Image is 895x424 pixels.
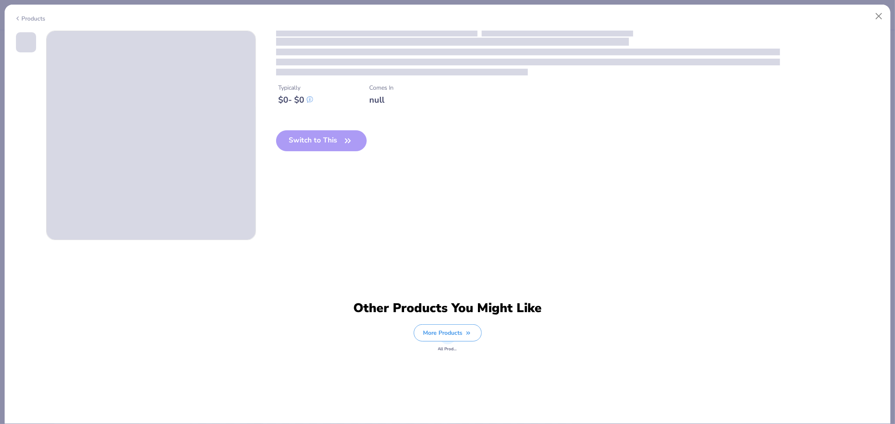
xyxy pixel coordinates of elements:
[871,8,887,24] button: Close
[370,83,394,92] div: Comes In
[370,95,394,105] div: null
[279,95,313,105] div: $ 0 - $ 0
[279,83,313,92] div: Typically
[348,301,547,316] div: Other Products You Might Like
[14,14,46,23] div: Products
[414,324,482,341] button: More Products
